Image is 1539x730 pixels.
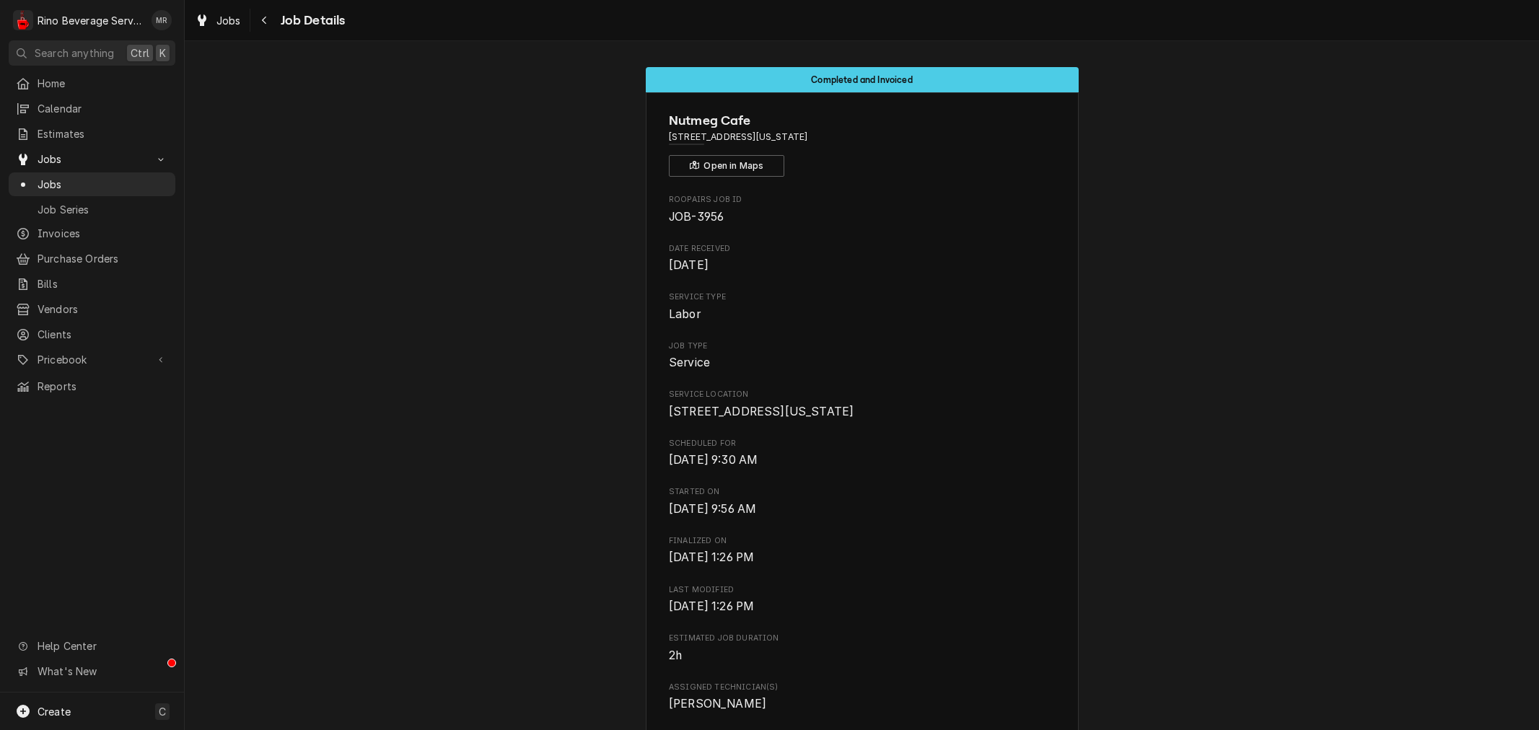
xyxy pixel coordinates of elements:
span: Roopairs Job ID [669,208,1055,226]
span: Estimated Job Duration [669,633,1055,644]
a: Calendar [9,97,175,120]
span: Bills [38,276,168,291]
a: Invoices [9,221,175,245]
a: Jobs [9,172,175,196]
a: Reports [9,374,175,398]
span: Service [669,356,710,369]
span: Scheduled For [669,438,1055,449]
a: Go to Jobs [9,147,175,171]
span: Estimates [38,126,168,141]
a: Clients [9,322,175,346]
span: What's New [38,664,167,679]
span: C [159,704,166,719]
span: Search anything [35,45,114,61]
span: [DATE] 9:30 AM [669,453,758,467]
span: Scheduled For [669,452,1055,469]
a: Vendors [9,297,175,321]
div: Job Type [669,340,1055,371]
button: Navigate back [253,9,276,32]
span: Help Center [38,638,167,654]
span: Address [669,131,1055,144]
span: Labor [669,307,701,321]
div: Finalized On [669,535,1055,566]
span: [DATE] 1:26 PM [669,550,754,564]
span: Job Type [669,340,1055,352]
div: Assigned Technician(s) [669,682,1055,713]
div: Client Information [669,111,1055,177]
a: Job Series [9,198,175,221]
div: MR [152,10,172,30]
div: Last Modified [669,584,1055,615]
span: JOB-3956 [669,210,724,224]
span: Started On [669,501,1055,518]
div: Rino Beverage Service [38,13,144,28]
span: Invoices [38,226,168,241]
span: Jobs [38,177,168,192]
a: Go to Pricebook [9,348,175,371]
span: Finalized On [669,549,1055,566]
span: Jobs [216,13,241,28]
span: Completed and Invoiced [811,75,913,84]
span: Date Received [669,243,1055,255]
span: Purchase Orders [38,251,168,266]
div: Scheduled For [669,438,1055,469]
span: Date Received [669,257,1055,274]
span: Reports [38,379,168,394]
span: Job Type [669,354,1055,371]
span: Job Details [276,11,346,30]
a: Go to Help Center [9,634,175,658]
span: Name [669,111,1055,131]
a: Go to What's New [9,659,175,683]
div: Service Type [669,291,1055,322]
span: Service Location [669,389,1055,400]
a: Jobs [189,9,247,32]
a: Estimates [9,122,175,146]
button: Search anythingCtrlK [9,40,175,66]
span: Pricebook [38,352,146,367]
span: Vendors [38,302,168,317]
span: Service Type [669,291,1055,303]
div: Roopairs Job ID [669,194,1055,225]
span: Jobs [38,151,146,167]
span: Ctrl [131,45,149,61]
span: Assigned Technician(s) [669,695,1055,713]
span: Clients [38,327,168,342]
span: K [159,45,166,61]
div: Melissa Rinehart's Avatar [152,10,172,30]
span: 2h [669,648,682,662]
span: Finalized On [669,535,1055,547]
span: Service Location [669,403,1055,421]
span: Last Modified [669,584,1055,596]
span: Roopairs Job ID [669,194,1055,206]
span: Last Modified [669,598,1055,615]
div: Started On [669,486,1055,517]
span: [DATE] 9:56 AM [669,502,756,516]
div: R [13,10,33,30]
span: [DATE] [669,258,709,272]
div: Rino Beverage Service's Avatar [13,10,33,30]
a: Purchase Orders [9,247,175,271]
div: Date Received [669,243,1055,274]
button: Open in Maps [669,155,784,177]
div: Estimated Job Duration [669,633,1055,664]
a: Bills [9,272,175,296]
span: Estimated Job Duration [669,647,1055,664]
span: Create [38,705,71,718]
div: Service Location [669,389,1055,420]
span: Service Type [669,306,1055,323]
span: Calendar [38,101,168,116]
span: [PERSON_NAME] [669,697,766,711]
a: Home [9,71,175,95]
span: Home [38,76,168,91]
span: Started On [669,486,1055,498]
span: Job Series [38,202,168,217]
div: Status [646,67,1079,92]
span: Assigned Technician(s) [669,682,1055,693]
span: [DATE] 1:26 PM [669,599,754,613]
span: [STREET_ADDRESS][US_STATE] [669,405,854,418]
